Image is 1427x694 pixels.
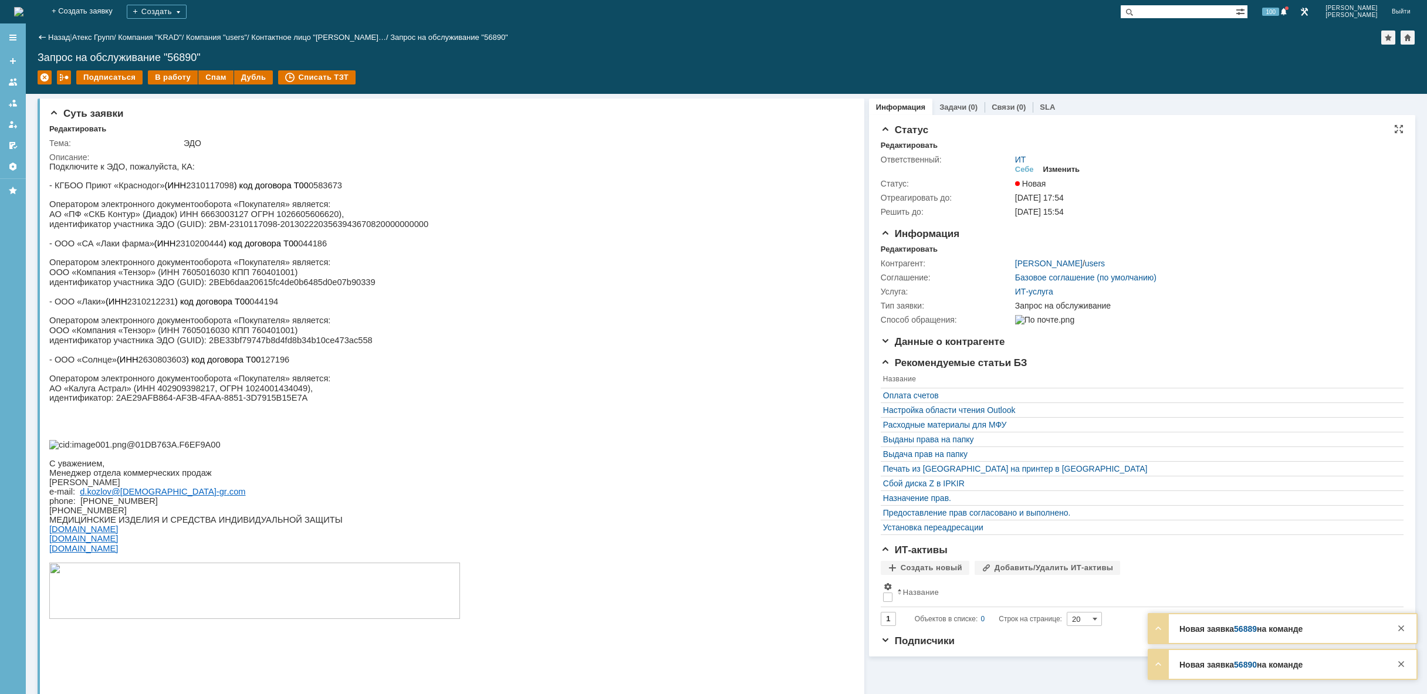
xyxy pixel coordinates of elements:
span: 100 [1262,8,1279,16]
span: [DATE] 17:54 [1015,193,1064,202]
span: d [31,325,35,334]
div: 0 [981,612,985,626]
strong: Новая заявка на команде [1179,624,1303,634]
a: Выдача прав на папку [883,449,1395,459]
span: Объектов в списке: [915,615,978,623]
span: ) код договора Т00 [137,193,211,202]
a: Расходные материалы для МФУ [883,420,1395,429]
a: Оплата счетов [883,391,1395,400]
div: Сделать домашней страницей [1401,31,1415,45]
img: По почте.png [1015,315,1074,324]
span: ) код договора Т00 [126,135,200,144]
span: kozlov [38,325,62,334]
div: ЭДО [184,138,844,148]
div: Запрос на обслуживание "56890" [390,33,508,42]
div: Развернуть [1151,621,1165,635]
div: Решить до: [881,207,1013,216]
div: Услуга: [881,287,1013,296]
div: Закрыть [1394,657,1408,671]
span: ИТ-активы [881,544,948,556]
div: Отреагировать до: [881,193,1013,202]
a: Перейти на домашнюю страницу [14,7,23,16]
a: 56890 [1234,660,1257,669]
span: Статус [881,124,928,136]
a: Базовое соглашение (по умолчанию) [1015,273,1157,282]
div: Редактировать [881,245,938,254]
a: Предоставление прав согласовано и выполнено. [883,508,1395,517]
a: Мои заявки [4,115,22,134]
div: Создать [127,5,187,19]
div: / [72,33,119,42]
div: Назначение прав. [883,493,1395,503]
a: Заявки на командах [4,73,22,92]
span: Суть заявки [49,108,123,119]
a: Контактное лицо "[PERSON_NAME]… [251,33,386,42]
div: (0) [968,103,978,111]
a: Компания "KRAD" [118,33,181,42]
span: ) код договора Т00 [185,19,259,28]
span: : [23,325,26,334]
a: Мои согласования [4,136,22,155]
a: Печать из [GEOGRAPHIC_DATA] на принтер в [GEOGRAPHIC_DATA] [883,464,1395,473]
a: Перейти в интерфейс администратора [1297,5,1311,19]
th: Название [881,373,1398,388]
a: Сбой диска Z в IPKIR [883,479,1395,488]
div: Способ обращения: [881,315,1013,324]
a: ИТ [1015,155,1026,164]
div: Ответственный: [881,155,1013,164]
span: mail [8,325,23,334]
a: users [1085,259,1105,268]
a: Установка переадресации [883,523,1395,532]
span: com [180,325,197,334]
div: На всю страницу [1394,124,1404,134]
div: Закрыть [1394,621,1408,635]
i: Строк на странице: [915,612,1062,626]
span: Новая [1015,179,1046,188]
a: Задачи [939,103,966,111]
span: Настройки [883,582,892,591]
div: Название [903,588,939,597]
div: / [1015,259,1105,268]
div: Удалить [38,70,52,84]
div: Тема: [49,138,181,148]
span: Данные о контрагенте [881,336,1005,347]
a: 56889 [1234,624,1257,634]
span: (ИНН [105,77,127,86]
a: Связи [992,103,1015,111]
a: SLA [1040,103,1055,111]
a: Настройки [4,157,22,176]
div: Соглашение: [881,273,1013,282]
a: [PERSON_NAME] [1015,259,1083,268]
div: Редактировать [881,141,938,150]
div: Статус: [881,179,1013,188]
div: Добавить в избранное [1381,31,1395,45]
a: Настройка области чтения Outlook [883,405,1395,415]
div: Себе [1015,165,1034,174]
span: gr [170,325,178,334]
div: Запрос на обслуживание [1015,301,1396,310]
span: [DEMOGRAPHIC_DATA] [71,325,167,334]
div: (0) [1016,103,1026,111]
div: Контрагент: [881,259,1013,268]
a: Создать заявку [4,52,22,70]
div: / [251,33,390,42]
a: Назад [48,33,70,42]
div: Редактировать [49,124,106,134]
div: Изменить [1043,165,1080,174]
div: Тип заявки: [881,301,1013,310]
div: / [118,33,186,42]
div: / [186,33,251,42]
span: (ИНН [56,135,78,144]
span: - [5,325,8,334]
div: Работа с массовостью [57,70,71,84]
span: [PERSON_NAME] [1325,5,1378,12]
span: [DATE] 15:54 [1015,207,1064,216]
span: Информация [881,228,959,239]
a: ИТ-услуга [1015,287,1053,296]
